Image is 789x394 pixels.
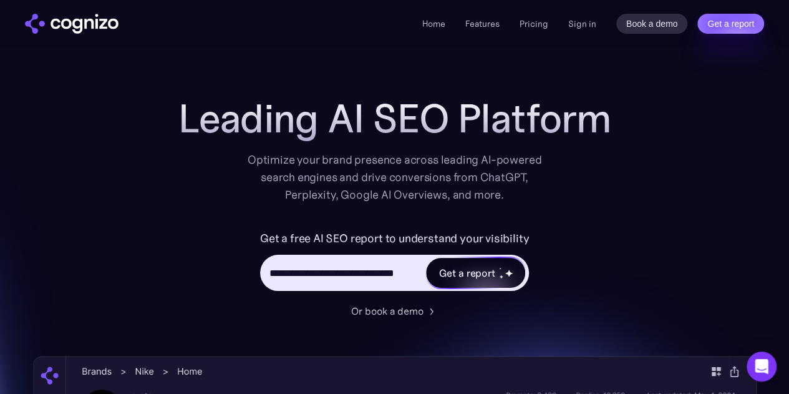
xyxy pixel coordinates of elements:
[616,14,688,34] a: Book a demo
[499,267,501,269] img: star
[351,303,438,318] a: Or book a demo
[351,303,424,318] div: Or book a demo
[499,275,503,279] img: star
[178,96,611,141] h1: Leading AI SEO Platform
[25,14,119,34] img: cognizo logo
[438,265,495,280] div: Get a report
[425,257,526,289] a: Get a reportstarstarstar
[697,14,764,34] a: Get a report
[422,18,445,29] a: Home
[465,18,500,29] a: Features
[241,151,548,204] div: Optimize your brand presence across leading AI-powered search engines and drive conversions from ...
[520,18,548,29] a: Pricing
[747,352,777,382] div: Open Intercom Messenger
[25,14,119,34] a: home
[505,269,513,277] img: star
[568,16,596,31] a: Sign in
[260,229,529,297] form: Hero URL Input Form
[260,229,529,249] label: Get a free AI SEO report to understand your visibility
